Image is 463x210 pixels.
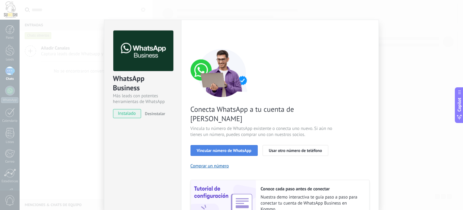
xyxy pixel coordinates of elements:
span: instalado [113,109,141,118]
span: Conecta WhatsApp a tu cuenta de [PERSON_NAME] [191,105,334,123]
span: Vincula tu número de WhatsApp existente o conecta uno nuevo. Si aún no tienes un número, puedes c... [191,126,334,138]
span: Copilot [456,98,462,111]
button: Usar otro número de teléfono [263,145,328,156]
button: Vincular número de WhatsApp [191,145,258,156]
span: Vincular número de WhatsApp [197,148,251,153]
div: Más leads con potentes herramientas de WhatsApp [113,93,172,105]
button: Desinstalar [143,109,165,118]
div: WhatsApp Business [113,74,172,93]
h2: Conoce cada paso antes de conectar [261,186,363,192]
button: Comprar un número [191,163,229,169]
img: connect number [191,49,254,97]
span: Usar otro número de teléfono [269,148,322,153]
img: logo_main.png [113,31,173,71]
span: Desinstalar [145,111,165,116]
